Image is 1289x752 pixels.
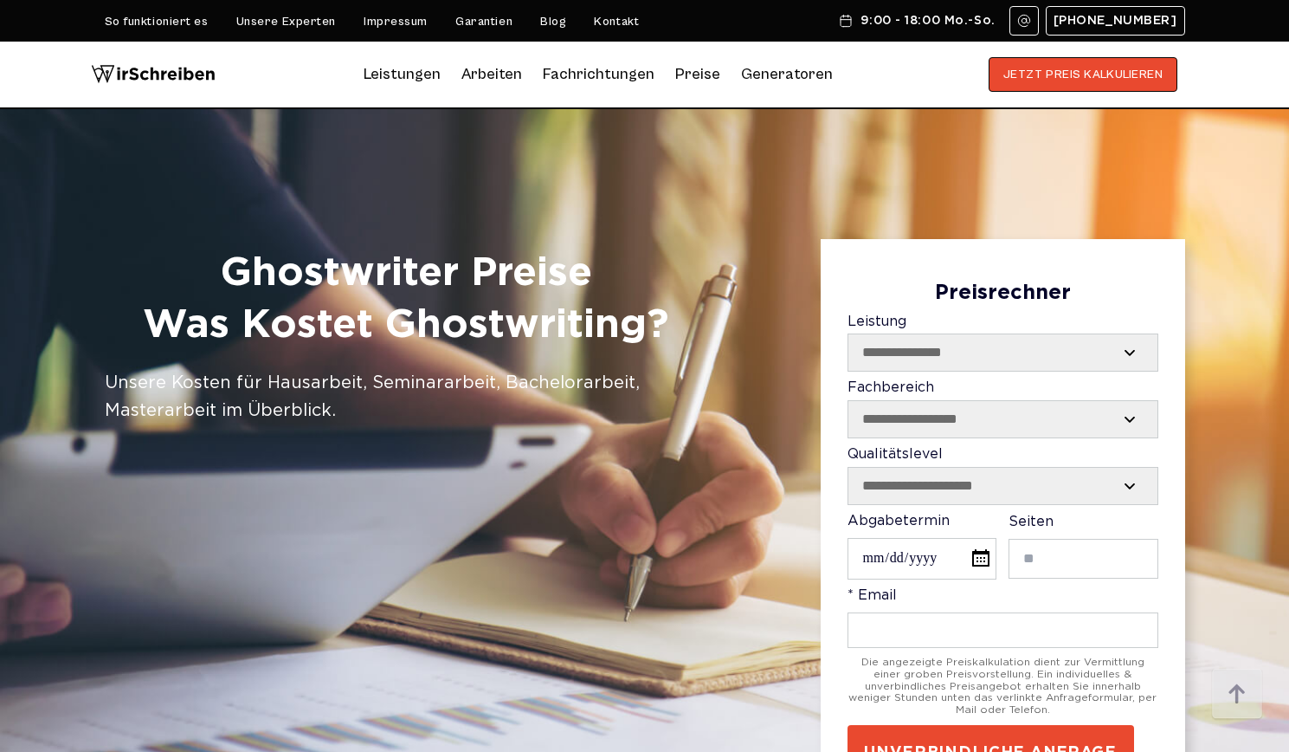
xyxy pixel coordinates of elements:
button: JETZT PREIS KALKULIEREN [989,57,1178,92]
div: Die angezeigte Preiskalkulation dient zur Vermittlung einer groben Preisvorstellung. Ein individu... [848,657,1158,716]
label: Abgabetermin [848,514,996,580]
h1: Ghostwriter Preise Was Kostet Ghostwriting? [105,248,708,352]
a: [PHONE_NUMBER] [1046,6,1185,36]
img: button top [1211,669,1263,721]
a: Generatoren [741,61,833,88]
input: Abgabetermin [848,538,996,579]
img: Email [1017,14,1031,28]
div: Preisrechner [848,282,1158,306]
img: logo wirschreiben [91,57,216,92]
a: Garantien [455,15,512,29]
label: Fachbereich [848,380,1158,438]
label: Leistung [848,314,1158,373]
a: Fachrichtungen [543,61,654,88]
a: Blog [540,15,566,29]
a: Unsere Experten [236,15,336,29]
a: Impressum [364,15,428,29]
select: Fachbereich [848,401,1157,438]
span: [PHONE_NUMBER] [1054,14,1177,28]
select: Leistung [848,334,1157,371]
a: Arbeiten [461,61,522,88]
a: Leistungen [364,61,441,88]
span: Seiten [1009,515,1054,528]
input: * Email [848,613,1158,648]
label: * Email [848,588,1158,648]
span: 9:00 - 18:00 Mo.-So. [860,14,995,28]
label: Qualitätslevel [848,447,1158,505]
a: Preise [675,65,720,83]
div: Unsere Kosten für Hausarbeit, Seminararbeit, Bachelorarbeit, Masterarbeit im Überblick. [105,369,708,425]
img: Schedule [838,14,854,28]
select: Qualitätslevel [848,468,1157,504]
a: Kontakt [594,15,639,29]
a: So funktioniert es [105,15,209,29]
